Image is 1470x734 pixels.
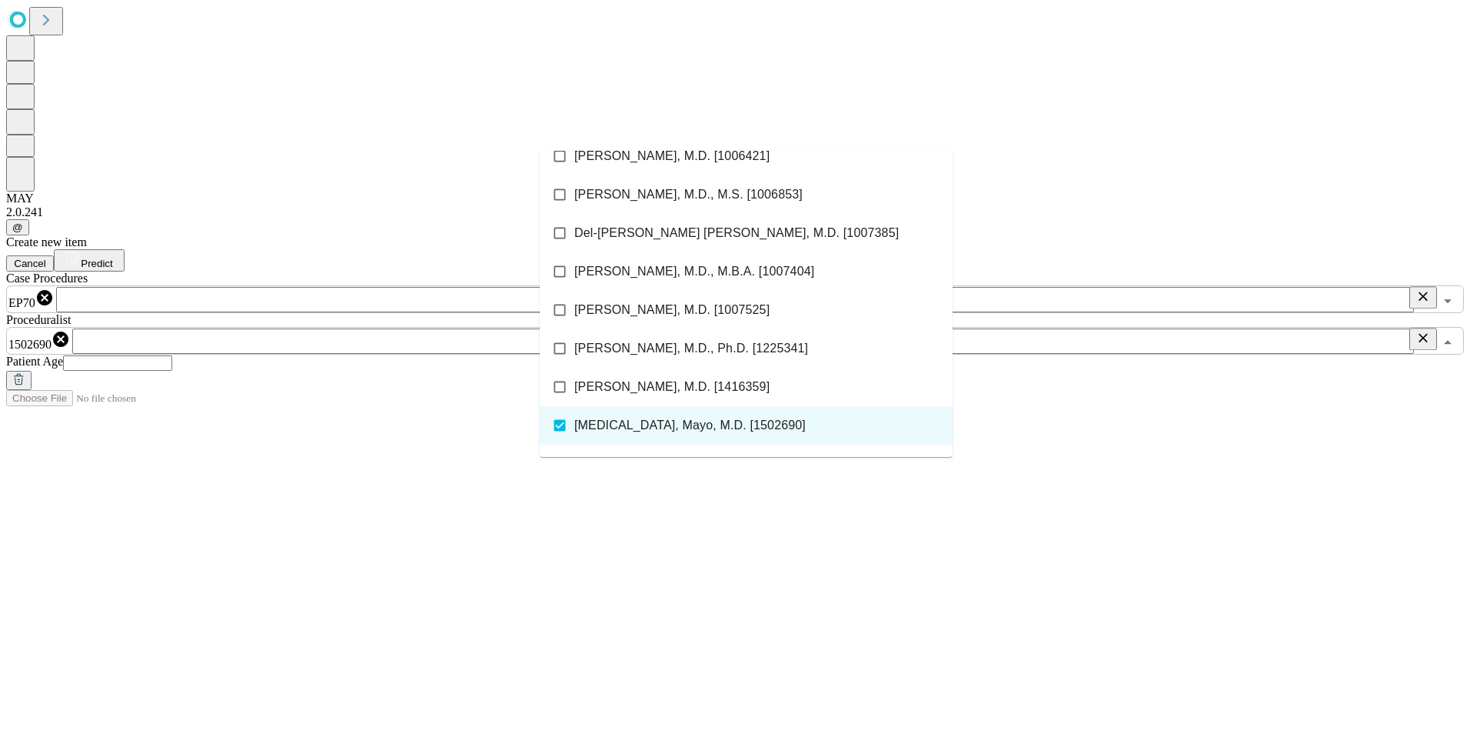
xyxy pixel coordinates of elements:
button: Predict [54,249,125,272]
span: [PERSON_NAME], M.D. [1007525] [574,301,770,319]
div: EP70 [8,289,54,310]
button: Open [1437,291,1458,312]
button: Cancel [6,255,54,272]
span: [PERSON_NAME], M.D., M.S. [1006853] [574,185,803,204]
span: [MEDICAL_DATA], Mayo, M.D. [1502690] [574,416,806,435]
span: Patient Age [6,355,63,368]
span: [PERSON_NAME], M.D. [1006421] [574,147,770,165]
span: Create new item [6,235,87,249]
button: Close [1437,332,1458,354]
div: MAY [6,192,1464,205]
span: Proceduralist [6,313,71,326]
span: [PERSON_NAME], M.D. [1677224] [574,455,770,473]
span: Scheduled Procedure [6,272,88,285]
button: Clear [1409,328,1437,350]
span: Predict [81,258,112,269]
div: 1502690 [8,330,70,352]
span: 1502690 [8,338,52,351]
span: [PERSON_NAME], M.D., M.B.A. [1007404] [574,262,814,281]
span: [PERSON_NAME], M.D. [1416359] [574,378,770,396]
span: [PERSON_NAME], M.D., Ph.D. [1225341] [574,339,808,358]
button: @ [6,219,29,235]
div: 2.0.241 [6,205,1464,219]
span: @ [12,222,23,233]
span: Cancel [14,258,46,269]
button: Clear [1409,286,1437,309]
span: EP70 [8,296,35,309]
span: Del-[PERSON_NAME] [PERSON_NAME], M.D. [1007385] [574,224,899,242]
